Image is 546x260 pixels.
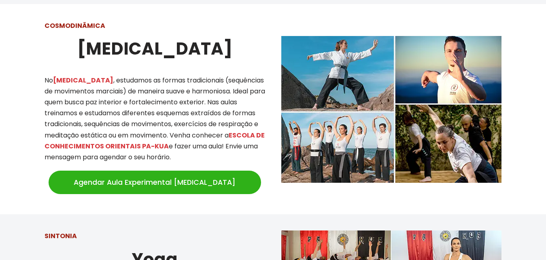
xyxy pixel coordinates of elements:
[45,21,105,30] strong: COSMODINÃMICA
[45,131,265,151] mark: ESCOLA DE CONHECIMENTOS ORIENTAIS PA-KUA
[53,76,113,85] mark: [MEDICAL_DATA]
[77,37,232,61] strong: [MEDICAL_DATA]
[49,171,261,194] a: Agendar Aula Experimental [MEDICAL_DATA]
[45,231,77,241] strong: SINTONIA
[45,75,265,163] p: No , estudamos as formas tradicionais (sequências de movimentos marciais) de maneira suave e harm...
